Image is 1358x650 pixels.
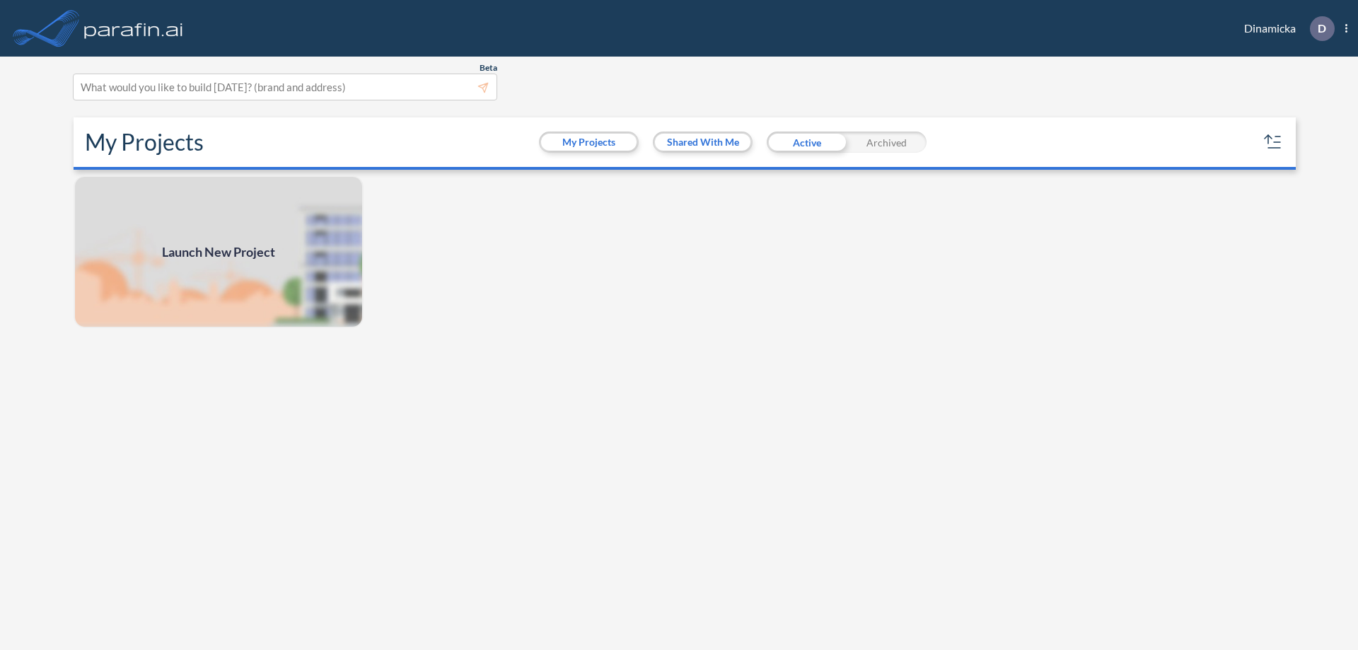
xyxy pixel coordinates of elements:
[480,62,497,74] span: Beta
[655,134,750,151] button: Shared With Me
[81,14,186,42] img: logo
[1223,16,1347,41] div: Dinamicka
[1318,22,1326,35] p: D
[767,132,847,153] div: Active
[541,134,637,151] button: My Projects
[1262,131,1284,153] button: sort
[74,175,364,328] img: add
[162,243,275,262] span: Launch New Project
[74,175,364,328] a: Launch New Project
[85,129,204,156] h2: My Projects
[847,132,927,153] div: Archived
